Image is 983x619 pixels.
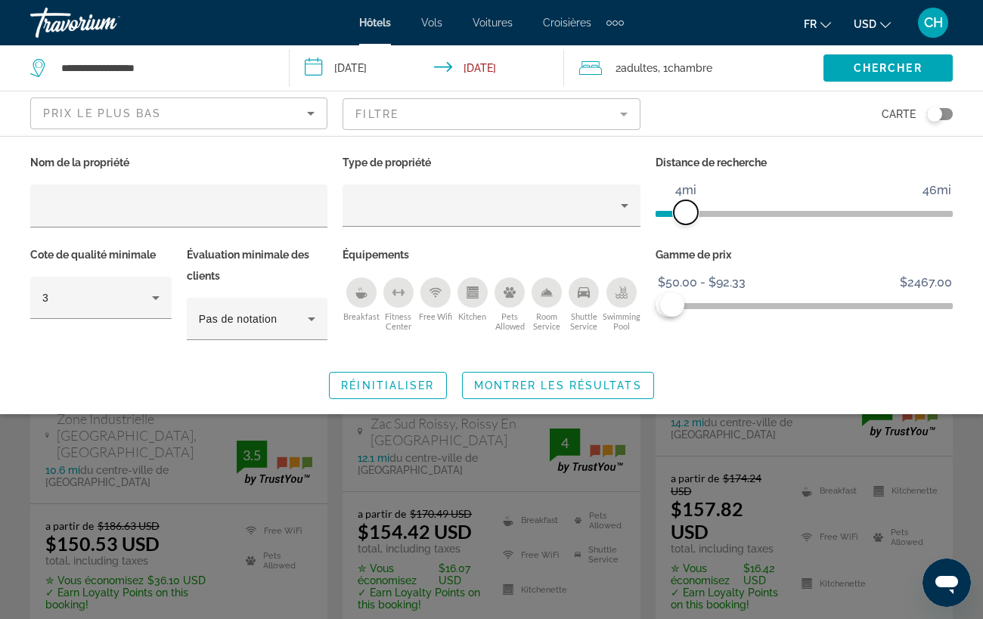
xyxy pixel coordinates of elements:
p: Cote de qualité minimale [30,244,172,265]
span: 4mi [673,179,699,202]
button: Breakfast [343,277,380,332]
span: fr [804,18,817,30]
span: Réinitialiser [341,379,434,392]
div: Hotel Filters [23,152,960,357]
span: ngx-slider [656,292,680,317]
span: Chambre [668,62,712,74]
button: Free Wifi [417,277,454,332]
p: Évaluation minimale des clients [187,244,328,286]
span: Swimming Pool [603,311,640,331]
p: Nom de la propriété [30,152,327,173]
ngx-slider: ngx-slider [656,211,953,214]
button: Extra navigation items [606,11,624,35]
button: Toggle map [916,107,953,121]
span: Carte [882,104,916,125]
span: Chercher [854,62,923,74]
button: Réinitialiser [329,372,446,399]
button: Room Service [529,277,566,332]
button: Filter [343,97,640,131]
button: Pets Allowed [491,277,529,332]
a: Vols [421,17,442,29]
span: Fitness Center [380,311,417,331]
button: Montrer les résultats [462,372,654,399]
span: USD [854,18,876,30]
p: Distance de recherche [656,152,953,173]
button: Travelers: 2 adults, 0 children [564,45,823,91]
iframe: Bouton de lancement de la fenêtre de messagerie [923,559,971,607]
span: Pas de notation [199,313,278,325]
span: 3 [42,292,48,304]
p: Gamme de prix [656,244,953,265]
p: Équipements [343,244,640,265]
span: 2 [616,57,658,79]
p: Type de propriété [343,152,640,173]
span: ngx-slider [674,200,698,224]
span: $50.00 - $92.33 [656,271,748,294]
ngx-slider: ngx-slider [656,303,953,306]
button: Check-in date: Nov 28, 2025 Check-out date: Dec 1, 2025 [290,45,564,91]
span: Pets Allowed [491,311,529,331]
span: Room Service [529,311,566,331]
span: Montrer les résultats [474,379,642,392]
span: , 1 [658,57,712,79]
span: Kitchen [458,311,486,321]
button: Chercher [823,54,953,82]
span: Free Wifi [419,311,452,321]
span: Adultes [621,62,658,74]
button: User Menu [913,7,953,39]
a: Travorium [30,3,181,42]
span: $2467.00 [898,271,954,294]
mat-select: Property type [355,197,628,215]
a: Croisières [543,17,591,29]
span: Breakfast [343,311,380,321]
a: Hôtels [359,17,391,29]
span: 46mi [920,179,954,202]
span: CH [924,15,943,30]
a: Voitures [473,17,513,29]
button: Change language [804,13,831,35]
button: Change currency [854,13,891,35]
button: Swimming Pool [603,277,640,332]
span: ngx-slider-max [660,292,684,317]
button: Kitchen [454,277,491,332]
button: Shuttle Service [566,277,603,332]
span: Prix le plus bas [43,107,162,119]
mat-select: Sort by [43,104,315,122]
span: Shuttle Service [566,311,603,331]
button: Fitness Center [380,277,417,332]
